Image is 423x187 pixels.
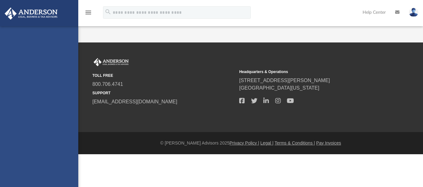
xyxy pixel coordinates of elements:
a: 800.706.4741 [92,81,123,87]
a: menu [85,12,92,16]
i: search [105,8,111,15]
a: [EMAIL_ADDRESS][DOMAIN_NAME] [92,99,177,104]
a: Legal | [261,140,274,145]
a: Terms & Conditions | [275,140,315,145]
a: [STREET_ADDRESS][PERSON_NAME] [239,78,330,83]
small: SUPPORT [92,90,235,96]
div: © [PERSON_NAME] Advisors 2025 [78,140,423,146]
small: Headquarters & Operations [239,69,382,75]
a: Pay Invoices [316,140,341,145]
small: TOLL FREE [92,73,235,78]
i: menu [85,9,92,16]
img: Anderson Advisors Platinum Portal [3,7,59,20]
a: [GEOGRAPHIC_DATA][US_STATE] [239,85,319,91]
img: User Pic [409,8,418,17]
a: Privacy Policy | [230,140,259,145]
img: Anderson Advisors Platinum Portal [92,58,130,66]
